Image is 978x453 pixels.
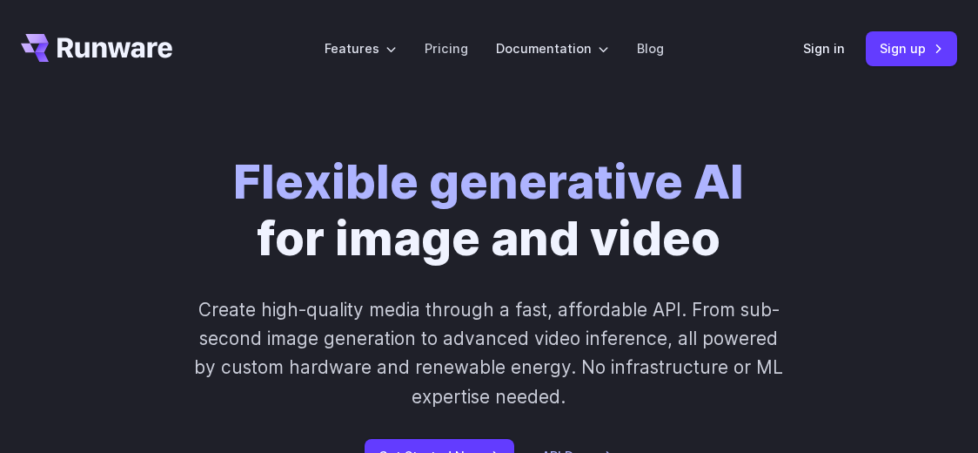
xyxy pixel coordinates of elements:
a: Sign in [803,38,845,58]
p: Create high-quality media through a fast, affordable API. From sub-second image generation to adv... [190,295,789,411]
label: Documentation [496,38,609,58]
strong: Flexible generative AI [233,152,744,210]
h1: for image and video [233,153,744,267]
label: Features [325,38,397,58]
a: Pricing [425,38,468,58]
a: Go to / [21,34,172,62]
a: Sign up [866,31,957,65]
a: Blog [637,38,664,58]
